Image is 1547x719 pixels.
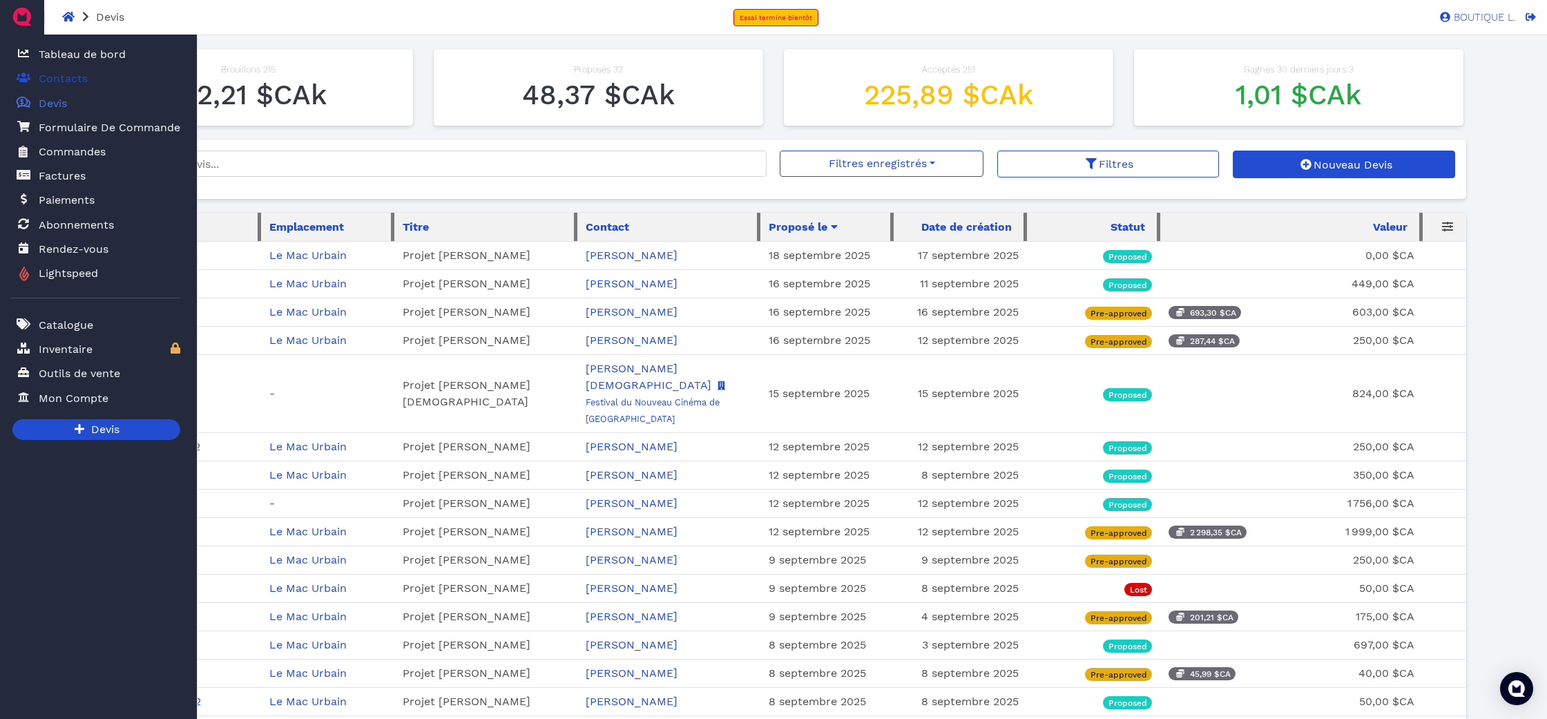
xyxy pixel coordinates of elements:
[1365,249,1414,262] span: 0,00 $CA
[1108,472,1147,481] span: Proposed
[769,525,869,538] span: 12 septembre 2025
[921,582,1019,595] span: 8 septembre 2025
[921,667,1019,680] span: 8 septembre 2025
[769,334,870,347] span: 16 septembre 2025
[613,64,623,75] span: 32
[921,695,1019,708] span: 8 septembre 2025
[586,249,678,262] a: [PERSON_NAME]
[1359,582,1414,595] span: 50,00 $CA
[11,311,180,339] a: Catalogue
[574,64,611,75] span: Proposés
[769,219,827,236] span: Proposé le
[11,335,180,363] a: Inventaire
[769,582,866,595] span: 9 septembre 2025
[1345,525,1414,538] span: 1 999,00 $CA
[18,265,30,282] img: lightspeed_flame_logo.png
[1108,281,1147,289] span: Proposed
[394,433,577,461] td: Projet [PERSON_NAME]
[39,341,93,358] span: Inventaire
[403,219,429,236] span: Titre
[1097,157,1133,171] span: Filtres
[394,461,577,490] td: Projet [PERSON_NAME]
[394,518,577,546] td: Projet [PERSON_NAME]
[39,168,86,184] span: Factures
[586,553,678,566] a: [PERSON_NAME]
[11,113,180,142] a: Formulaire De Commande
[1108,253,1147,261] span: Proposed
[918,440,1019,453] span: 12 septembre 2025
[394,242,577,270] td: Projet [PERSON_NAME]
[586,334,678,347] a: [PERSON_NAME]
[269,553,347,566] a: Le Mac Urbain
[769,249,870,262] span: 18 septembre 2025
[586,497,678,510] a: [PERSON_NAME]
[39,317,93,334] span: Catalogue
[11,162,180,190] a: Factures
[1358,667,1414,680] span: 40,00 $CA
[1108,642,1147,651] span: Proposed
[394,298,577,327] td: Projet [PERSON_NAME]
[269,440,347,453] a: Le Mac Urbain
[586,667,678,680] a: [PERSON_NAME]
[1090,671,1147,679] span: Pre-approved
[1347,497,1414,510] span: 1 756,00 $CA
[921,610,1019,623] span: 4 septembre 2025
[11,186,180,214] a: Paiements
[918,525,1019,538] span: 12 septembre 2025
[918,497,1019,510] span: 12 septembre 2025
[586,362,711,392] a: [PERSON_NAME][DEMOGRAPHIC_DATA]
[394,355,577,433] td: Projet [PERSON_NAME][DEMOGRAPHIC_DATA]
[1359,695,1414,708] span: 50,00 $CA
[394,546,577,575] td: Projet [PERSON_NAME]
[96,10,124,23] span: Devis
[1090,338,1147,346] span: Pre-approved
[1433,10,1516,23] a: BOUTIQUE L.
[11,64,180,93] a: Contacts
[11,384,180,412] a: Mon Compte
[769,387,869,400] span: 15 septembre 2025
[1353,468,1414,481] span: 350,00 $CA
[33,265,98,282] span: Lightspeed
[769,305,870,318] span: 16 septembre 2025
[39,119,180,136] span: Formulaire De Commande
[39,241,108,258] span: Rendez-vous
[1111,219,1145,236] span: Statut
[586,277,678,290] a: [PERSON_NAME]
[586,378,728,425] a: Festival du Nouveau Cinéma de [GEOGRAPHIC_DATA]
[586,440,678,453] a: [PERSON_NAME]
[918,249,1019,262] span: 17 septembre 2025
[586,219,629,236] span: Contact
[1349,64,1354,75] span: 3
[12,259,180,287] a: Lightspeed
[394,270,577,298] td: Projet [PERSON_NAME]
[39,95,67,112] span: Devis
[92,151,767,177] input: Rechercher un devis...
[733,9,818,26] a: Essai termine bientôt
[269,525,347,538] a: Le Mac Urbain
[1090,309,1147,318] span: Pre-approved
[269,334,347,347] a: Le Mac Urbain
[1130,586,1147,594] span: Lost
[39,144,106,160] span: Commandes
[917,305,1019,318] span: 16 septembre 2025
[922,64,960,75] span: Acceptés
[1352,277,1414,290] span: 449,00 $CA
[394,631,577,660] td: Projet [PERSON_NAME]
[1450,12,1516,23] span: BOUTIQUE L.
[997,151,1219,178] button: Filtres
[1108,444,1147,452] span: Proposed
[269,305,347,318] a: Le Mac Urbain
[269,695,347,708] a: Le Mac Urbain
[1108,699,1147,707] span: Proposed
[221,64,260,75] span: Brouillons
[20,98,24,105] tspan: $
[1190,613,1233,622] span: 201,21 $CA
[394,688,577,716] td: Projet [PERSON_NAME]
[11,137,180,166] a: Commandes
[170,79,327,111] span: 122205.6
[39,217,114,233] span: Abonnements
[769,440,869,453] span: 12 septembre 2025
[586,381,728,424] small: Festival du Nouveau Cinéma de [GEOGRAPHIC_DATA]
[394,575,577,603] td: Projet [PERSON_NAME]
[1352,387,1414,400] span: 824,00 $CA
